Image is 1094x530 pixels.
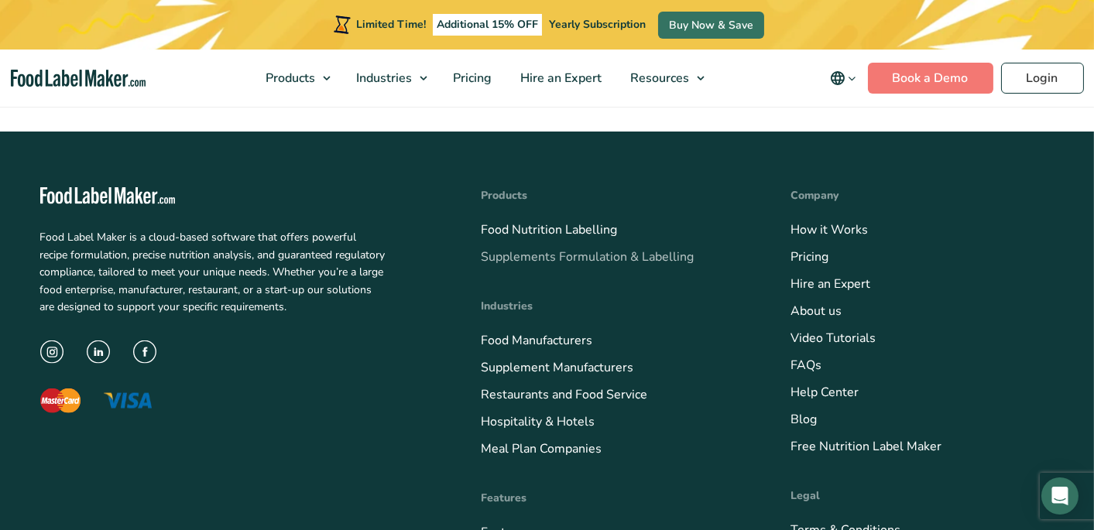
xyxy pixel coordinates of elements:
h4: Company [791,187,1055,203]
a: Pricing [791,248,829,265]
h4: Legal [791,487,1055,504]
img: Food Label Maker - white [40,187,175,205]
a: Book a Demo [868,63,993,94]
a: Industries [342,50,435,107]
img: instagram icon [40,340,63,364]
a: About us [791,303,842,320]
a: Supplements Formulation & Labelling [482,248,694,265]
a: Meal Plan Companies [482,440,602,457]
a: Food Manufacturers [482,332,593,349]
a: Hire an Expert [791,275,871,292]
a: Resources [616,50,712,107]
a: Free Nutrition Label Maker [791,438,942,455]
a: Blog [791,411,818,428]
h4: Products [482,187,745,203]
a: How it Works [791,221,869,238]
a: Products [252,50,338,107]
a: Supplement Manufacturers [482,359,634,376]
a: Restaurants and Food Service [482,386,648,403]
span: Products [261,70,317,87]
span: Industries [352,70,413,87]
a: Video Tutorials [791,330,876,347]
a: Help Center [791,384,859,401]
a: Hire an Expert [506,50,612,107]
h4: Features [482,490,745,506]
a: Buy Now & Save [658,12,764,39]
span: Additional 15% OFF [433,14,542,36]
span: Pricing [448,70,493,87]
span: Hire an Expert [516,70,603,87]
p: Food Label Maker is a cloud-based software that offers powerful recipe formulation, precise nutri... [40,229,386,316]
a: Hospitality & Hotels [482,413,595,430]
h4: Industries [482,298,745,314]
span: Limited Time! [356,17,426,32]
a: Food Nutrition Labelling [482,221,618,238]
div: Open Intercom Messenger [1041,477,1079,515]
img: The Mastercard logo displaying a red circle saying [40,388,81,412]
img: The Visa logo with blue letters and a yellow flick above the [104,393,152,409]
span: Resources [626,70,691,87]
a: Login [1001,63,1084,94]
span: Yearly Subscription [549,17,646,32]
a: Pricing [439,50,502,107]
a: FAQs [791,357,822,374]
